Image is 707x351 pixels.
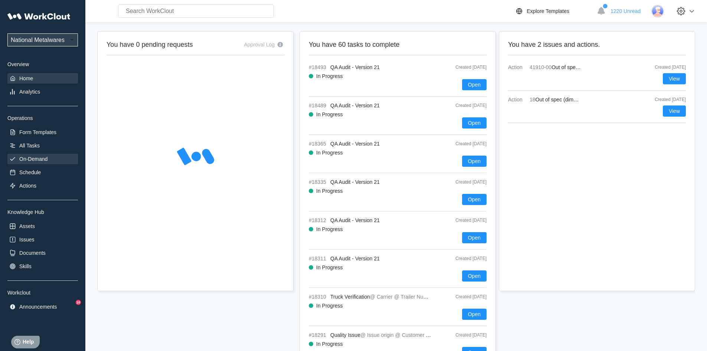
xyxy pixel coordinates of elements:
[7,261,78,272] a: Skills
[316,264,343,270] div: In Progress
[19,143,40,149] div: All Tasks
[107,40,193,49] h2: You have 0 pending requests
[7,115,78,121] div: Operations
[309,141,327,147] span: #18365
[316,226,343,232] div: In Progress
[19,237,34,243] div: Issues
[7,221,78,231] a: Assets
[468,82,481,87] span: Open
[438,218,487,223] div: Created [DATE]
[316,303,343,309] div: In Progress
[462,232,487,243] button: Open
[316,150,343,156] div: In Progress
[76,300,81,305] div: 10
[394,294,435,300] mark: @ Trailer Number
[7,61,78,67] div: Overview
[536,97,595,103] span: Out of spec (dimensional)
[19,169,41,175] div: Schedule
[438,103,487,108] div: Created [DATE]
[663,73,686,84] button: View
[438,179,487,185] div: Created [DATE]
[462,309,487,320] button: Open
[309,217,327,223] span: #18312
[370,294,393,300] mark: @ Carrier
[330,64,380,70] span: QA Audit - Version 21
[7,127,78,137] a: Form Templates
[462,117,487,129] button: Open
[19,223,35,229] div: Assets
[530,64,551,70] mark: 41910-00
[7,209,78,215] div: Knowledge Hub
[309,64,327,70] span: #18493
[462,194,487,205] button: Open
[19,129,56,135] div: Form Templates
[468,197,481,202] span: Open
[649,65,686,70] div: Created [DATE]
[530,97,536,103] mark: 18
[7,302,78,312] a: Announcements
[462,156,487,167] button: Open
[438,332,487,338] div: Created [DATE]
[7,248,78,258] a: Documents
[515,7,593,16] a: Explore Templates
[309,256,327,261] span: #18311
[7,154,78,164] a: On-Demand
[468,235,481,240] span: Open
[118,4,274,18] input: Search WorkClout
[462,270,487,282] button: Open
[438,141,487,146] div: Created [DATE]
[19,250,46,256] div: Documents
[7,234,78,245] a: Issues
[316,73,343,79] div: In Progress
[330,294,370,300] span: Truck Verification
[309,332,327,338] span: #18291
[330,141,380,147] span: QA Audit - Version 21
[468,120,481,126] span: Open
[468,159,481,164] span: Open
[309,179,327,185] span: #18335
[527,8,569,14] div: Explore Templates
[7,140,78,151] a: All Tasks
[468,312,481,317] span: Open
[19,263,32,269] div: Skills
[330,179,380,185] span: QA Audit - Version 21
[19,75,33,81] div: Home
[551,64,611,70] span: Out of spec (dimensional)
[669,76,680,81] span: View
[360,332,394,338] mark: @ Issue origin
[309,103,327,108] span: #18489
[316,111,343,117] div: In Progress
[244,42,275,48] div: Approval Log
[309,40,487,49] h2: You have 60 tasks to complete
[508,64,527,70] span: Action
[462,79,487,90] button: Open
[468,273,481,279] span: Open
[19,304,57,310] div: Announcements
[438,256,487,261] div: Created [DATE]
[508,97,527,103] span: Action
[19,156,48,162] div: On-Demand
[611,8,641,14] span: 1220 Unread
[316,188,343,194] div: In Progress
[669,108,680,114] span: View
[330,103,380,108] span: QA Audit - Version 21
[7,181,78,191] a: Actions
[19,89,40,95] div: Analytics
[395,332,505,338] mark: @ Customer name of affected final part number
[330,217,380,223] span: QA Audit - Version 21
[19,183,36,189] div: Actions
[438,65,487,70] div: Created [DATE]
[316,341,343,347] div: In Progress
[7,290,78,296] div: Workclout
[7,87,78,97] a: Analytics
[438,294,487,299] div: Created [DATE]
[309,294,327,300] span: #18310
[7,73,78,84] a: Home
[7,167,78,178] a: Schedule
[651,5,664,17] img: user-3.png
[508,40,686,49] h2: You have 2 issues and actions.
[330,332,360,338] span: Quality Issue
[649,97,686,102] div: Created [DATE]
[663,105,686,117] button: View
